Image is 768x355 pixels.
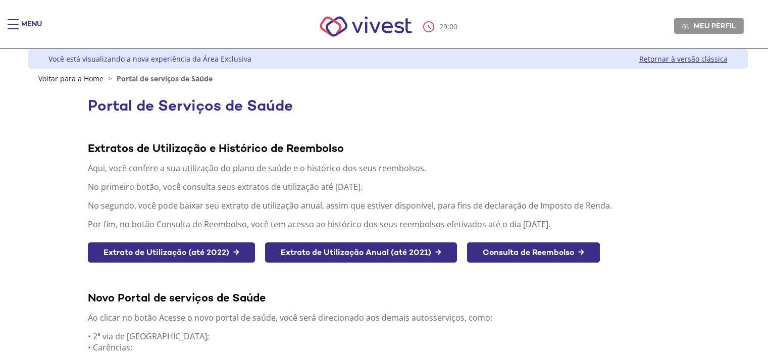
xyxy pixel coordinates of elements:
p: Aqui, você confere a sua utilização do plano de saúde e o histórico dos seus reembolsos. [88,163,688,174]
div: Menu [21,19,42,39]
a: Consulta de Reembolso → [467,242,600,263]
div: Novo Portal de serviços de Saúde [88,290,688,305]
div: Extratos de Utilização e Histórico de Reembolso [88,141,688,155]
span: Portal de serviços de Saúde [117,74,213,83]
p: Por fim, no botão Consulta de Reembolso, você tem acesso ao histórico dos seus reembolsos efetiva... [88,219,688,230]
img: Vivest [309,5,423,48]
img: Meu perfil [682,23,689,30]
p: Ao clicar no botão Acesse o novo portal de saúde, você será direcionado aos demais autosserviços,... [88,312,688,323]
span: > [106,74,115,83]
a: Voltar para a Home [38,74,104,83]
div: : [423,21,459,32]
a: Extrato de Utilização Anual (até 2021) → [265,242,457,263]
h1: Portal de Serviços de Saúde [88,97,688,114]
span: 00 [449,22,457,31]
p: No primeiro botão, você consulta seus extratos de utilização até [DATE]. [88,181,688,192]
a: Meu perfil [674,18,744,33]
p: No segundo, você pode baixar seu extrato de utilização anual, assim que estiver disponível, para ... [88,200,688,211]
a: Retornar à versão clássica [639,54,728,64]
span: 29 [439,22,447,31]
span: Meu perfil [694,21,736,30]
a: Extrato de Utilização (até 2022) → [88,242,255,263]
div: Você está visualizando a nova experiência da Área Exclusiva [48,54,251,64]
